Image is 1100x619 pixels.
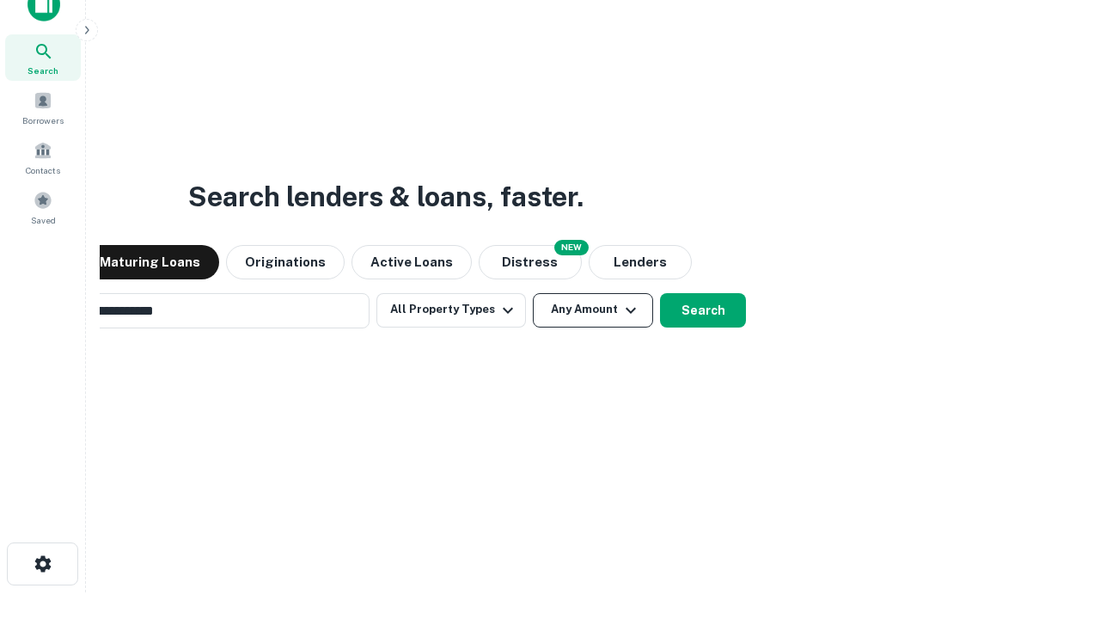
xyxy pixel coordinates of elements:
[479,245,582,279] button: Search distressed loans with lien and other non-mortgage details.
[31,213,56,227] span: Saved
[533,293,653,328] button: Any Amount
[376,293,526,328] button: All Property Types
[81,245,219,279] button: Maturing Loans
[1014,481,1100,564] iframe: Chat Widget
[226,245,345,279] button: Originations
[5,184,81,230] a: Saved
[660,293,746,328] button: Search
[27,64,58,77] span: Search
[26,163,60,177] span: Contacts
[5,34,81,81] a: Search
[351,245,472,279] button: Active Loans
[554,240,589,255] div: NEW
[188,176,584,218] h3: Search lenders & loans, faster.
[22,113,64,127] span: Borrowers
[5,134,81,181] a: Contacts
[589,245,692,279] button: Lenders
[5,84,81,131] a: Borrowers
